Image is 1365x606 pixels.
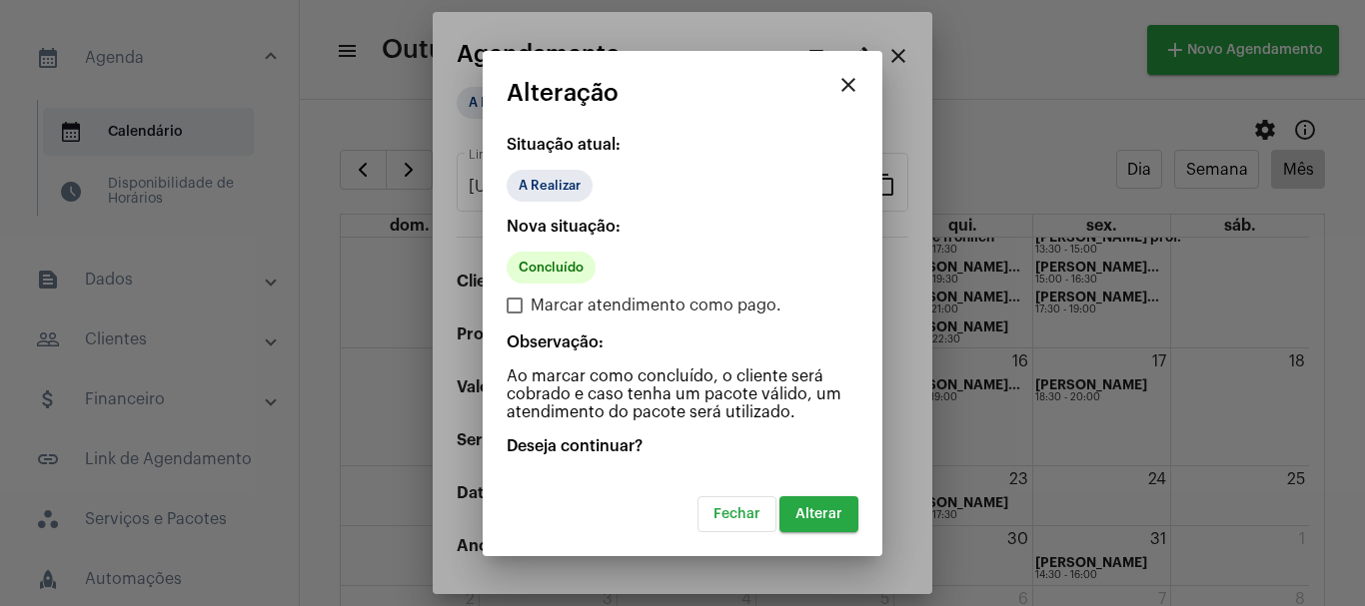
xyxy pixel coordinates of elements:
[531,294,781,317] span: Marcar atendimento como pago.
[779,496,858,532] button: Alterar
[507,170,593,202] mat-chip: A Realizar
[697,496,776,532] button: Fechar
[507,252,596,284] mat-chip: Concluído
[507,437,858,455] p: Deseja continuar?
[507,80,619,106] span: Alteração
[507,218,858,236] p: Nova situação:
[836,73,860,97] mat-icon: close
[507,136,858,154] p: Situação atual:
[507,333,858,351] p: Observação:
[713,507,760,521] span: Fechar
[507,367,858,421] p: Ao marcar como concluído, o cliente será cobrado e caso tenha um pacote válido, um atendimento do...
[795,507,842,521] span: Alterar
